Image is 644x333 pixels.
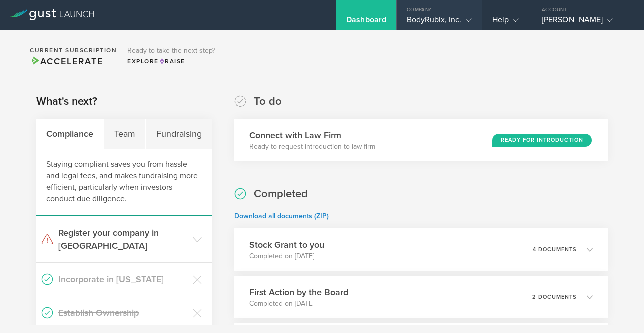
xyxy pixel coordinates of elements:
[146,119,212,149] div: Fundraising
[58,226,188,252] h3: Register your company in [GEOGRAPHIC_DATA]
[542,15,627,30] div: [PERSON_NAME]
[36,149,212,216] div: Staying compliant saves you from hassle and legal fees, and makes fundraising more efficient, par...
[234,212,329,220] a: Download all documents (ZIP)
[104,119,146,149] div: Team
[594,285,644,333] iframe: Chat Widget
[58,273,188,286] h3: Incorporate in [US_STATE]
[234,119,608,161] div: Connect with Law FirmReady to request introduction to law firmReady for Introduction
[533,247,577,252] p: 4 documents
[532,294,577,300] p: 2 documents
[254,94,282,109] h2: To do
[254,187,308,201] h2: Completed
[249,142,375,152] p: Ready to request introduction to law firm
[492,134,592,147] div: Ready for Introduction
[127,57,215,66] div: Explore
[30,47,117,53] h2: Current Subscription
[36,94,97,109] h2: What's next?
[249,251,324,261] p: Completed on [DATE]
[492,15,519,30] div: Help
[58,306,188,319] h3: Establish Ownership
[346,15,386,30] div: Dashboard
[249,238,324,251] h3: Stock Grant to you
[36,119,104,149] div: Compliance
[122,40,220,71] div: Ready to take the next step?ExploreRaise
[407,15,472,30] div: BodyRubix, Inc.
[249,129,375,142] h3: Connect with Law Firm
[249,286,348,299] h3: First Action by the Board
[127,47,215,54] h3: Ready to take the next step?
[159,58,185,65] span: Raise
[249,299,348,309] p: Completed on [DATE]
[30,56,103,67] span: Accelerate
